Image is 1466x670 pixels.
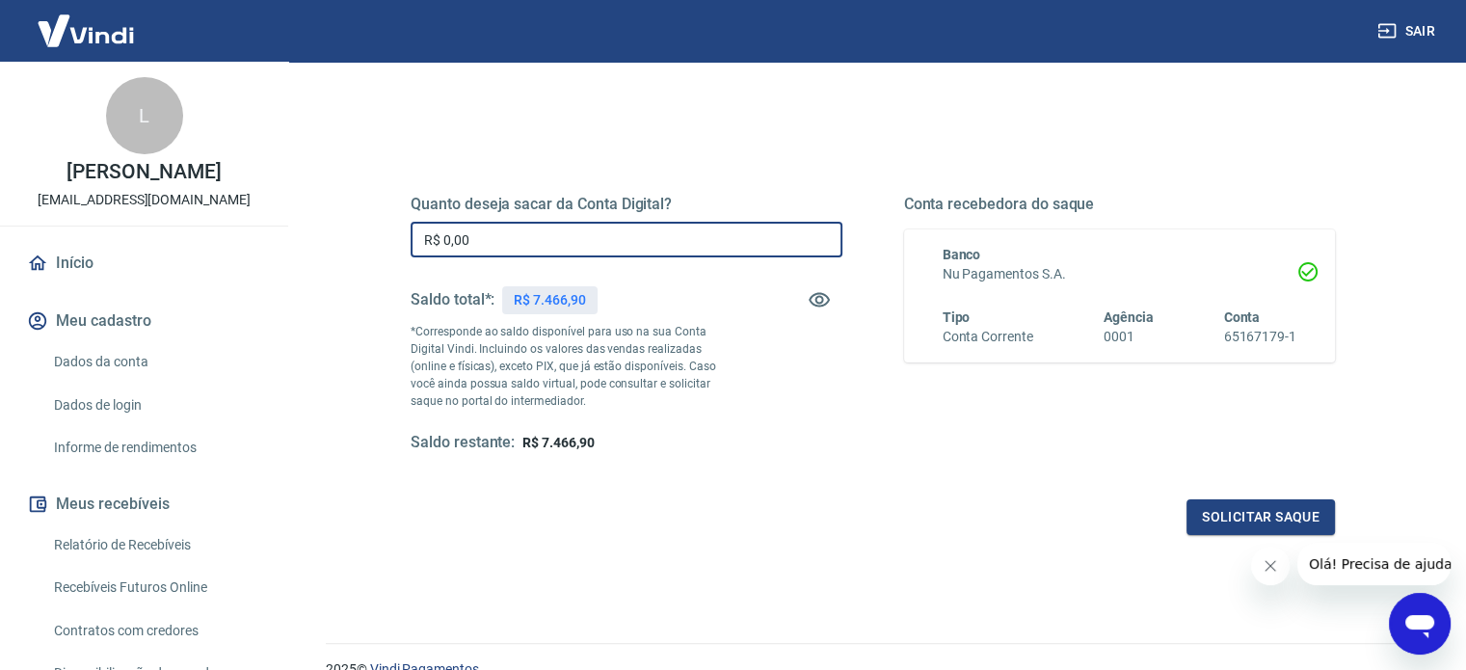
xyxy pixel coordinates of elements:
button: Solicitar saque [1186,499,1335,535]
a: Dados de login [46,386,265,425]
span: Agência [1104,309,1154,325]
h6: Nu Pagamentos S.A. [943,264,1297,284]
span: Banco [943,247,981,262]
button: Sair [1373,13,1443,49]
a: Recebíveis Futuros Online [46,568,265,607]
p: *Corresponde ao saldo disponível para uso na sua Conta Digital Vindi. Incluindo os valores das ve... [411,323,734,410]
h5: Quanto deseja sacar da Conta Digital? [411,195,842,214]
h6: 0001 [1104,327,1154,347]
h5: Saldo total*: [411,290,494,309]
iframe: Fechar mensagem [1251,547,1290,585]
h6: Conta Corrente [943,327,1033,347]
a: Início [23,242,265,284]
span: R$ 7.466,90 [522,435,594,450]
iframe: Botão para abrir a janela de mensagens [1389,593,1451,655]
h5: Saldo restante: [411,433,515,453]
a: Informe de rendimentos [46,428,265,468]
a: Dados da conta [46,342,265,382]
span: Olá! Precisa de ajuda? [12,13,162,29]
div: L [106,77,183,154]
span: Conta [1223,309,1260,325]
p: R$ 7.466,90 [514,290,585,310]
span: Tipo [943,309,971,325]
img: Vindi [23,1,148,60]
button: Meu cadastro [23,300,265,342]
a: Relatório de Recebíveis [46,525,265,565]
h5: Conta recebedora do saque [904,195,1336,214]
iframe: Mensagem da empresa [1297,543,1451,585]
a: Contratos com credores [46,611,265,651]
h6: 65167179-1 [1223,327,1296,347]
p: [PERSON_NAME] [67,162,221,182]
p: [EMAIL_ADDRESS][DOMAIN_NAME] [38,190,251,210]
button: Meus recebíveis [23,483,265,525]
